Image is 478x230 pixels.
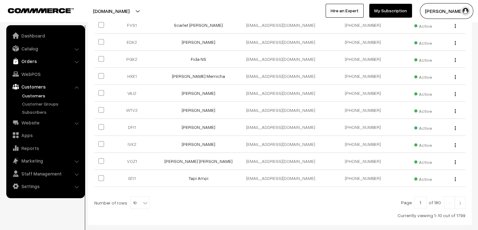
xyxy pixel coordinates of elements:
span: Active [414,106,432,114]
a: [PERSON_NAME] [182,39,215,45]
td: WTV2 [110,102,157,119]
a: Dashboard [8,30,83,41]
td: [EMAIL_ADDRESS][DOMAIN_NAME] [239,102,322,119]
td: [EMAIL_ADDRESS][DOMAIN_NAME] [239,85,322,102]
td: [PHONE_NUMBER] [322,153,404,170]
button: [PERSON_NAME]… [420,3,473,19]
a: Customer Groups [20,101,83,107]
a: My Subscription [369,4,412,18]
img: Menu [455,58,456,62]
img: Menu [455,126,456,130]
a: Customers [20,92,83,99]
a: Website [8,117,83,128]
a: Orders [8,55,83,67]
a: Hire an Expert [326,4,364,18]
td: [PHONE_NUMBER] [322,51,404,68]
a: Marketing [8,155,83,166]
a: Apps [8,129,83,141]
span: Active [414,21,432,29]
a: [PERSON_NAME] [PERSON_NAME] [164,158,233,164]
a: Settings [8,181,83,192]
img: Menu [455,24,456,28]
span: Active [414,72,432,80]
td: FVS1 [110,17,157,34]
td: DFI1 [110,119,157,136]
td: [EMAIL_ADDRESS][DOMAIN_NAME] [239,68,322,85]
div: Keywords by Traffic [69,37,106,41]
span: Active [414,55,432,63]
button: [DOMAIN_NAME] [71,3,151,19]
a: [PERSON_NAME] [182,141,215,147]
span: Active [414,89,432,97]
img: logo_orange.svg [10,10,15,15]
a: Subscribers [20,109,83,115]
img: Menu [455,177,456,181]
a: Customers [8,81,83,92]
td: [PHONE_NUMBER] [322,170,404,187]
img: Left [447,201,452,205]
div: Domain Overview [24,37,56,41]
td: [EMAIL_ADDRESS][DOMAIN_NAME] [239,51,322,68]
span: Number of rows [94,199,127,206]
img: Menu [455,109,456,113]
td: IVK2 [110,136,157,153]
td: [PHONE_NUMBER] [322,68,404,85]
td: [EMAIL_ADDRESS][DOMAIN_NAME] [239,170,322,187]
span: Active [414,140,432,148]
td: VOZ1 [110,153,157,170]
img: Right [457,201,463,205]
a: [PERSON_NAME] [182,107,215,113]
td: [EMAIL_ADDRESS][DOMAIN_NAME] [239,34,322,51]
img: Menu [455,41,456,45]
a: Reports [8,142,83,154]
img: user [461,6,470,16]
span: Active [414,157,432,165]
img: COMMMERCE [8,8,74,13]
a: COMMMERCE [8,6,63,14]
img: tab_domain_overview_orange.svg [17,37,22,42]
span: 10 [131,197,149,209]
img: Menu [455,160,456,164]
a: [PERSON_NAME] Memicha [172,73,225,79]
div: Domain: [DOMAIN_NAME] [16,16,69,21]
a: WebPOS [8,68,83,80]
a: Catalog [8,43,83,54]
span: Active [414,174,432,182]
td: [PHONE_NUMBER] [322,102,404,119]
a: Scarlet [PERSON_NAME] [174,22,223,28]
td: [PHONE_NUMBER] [322,34,404,51]
td: [EMAIL_ADDRESS][DOMAIN_NAME] [239,119,322,136]
img: Menu [455,92,456,96]
a: Tapi Ampi [189,175,208,181]
td: VAJ2 [110,85,157,102]
img: Menu [455,143,456,147]
span: 10 [130,196,149,209]
a: Staff Management [8,168,83,179]
img: website_grey.svg [10,16,15,21]
td: [PHONE_NUMBER] [322,17,404,34]
span: Page [401,200,412,205]
td: [PHONE_NUMBER] [322,136,404,153]
td: [EMAIL_ADDRESS][DOMAIN_NAME] [239,153,322,170]
td: PGK2 [110,51,157,68]
div: v 4.0.25 [18,10,31,15]
span: Active [414,123,432,131]
a: Fida NS [191,56,206,62]
td: [PHONE_NUMBER] [322,85,404,102]
td: [EMAIL_ADDRESS][DOMAIN_NAME] [239,17,322,34]
td: GTJ1 [110,170,157,187]
td: EDK2 [110,34,157,51]
td: [PHONE_NUMBER] [322,119,404,136]
img: tab_keywords_by_traffic_grey.svg [63,37,68,42]
td: HXE1 [110,68,157,85]
div: Currently viewing 1-10 out of 1799 [94,212,465,219]
span: Active [414,38,432,46]
a: [PERSON_NAME] [182,90,215,96]
span: of 180 [429,200,441,205]
td: [EMAIL_ADDRESS][DOMAIN_NAME] [239,136,322,153]
img: Menu [455,75,456,79]
a: [PERSON_NAME] [182,124,215,130]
